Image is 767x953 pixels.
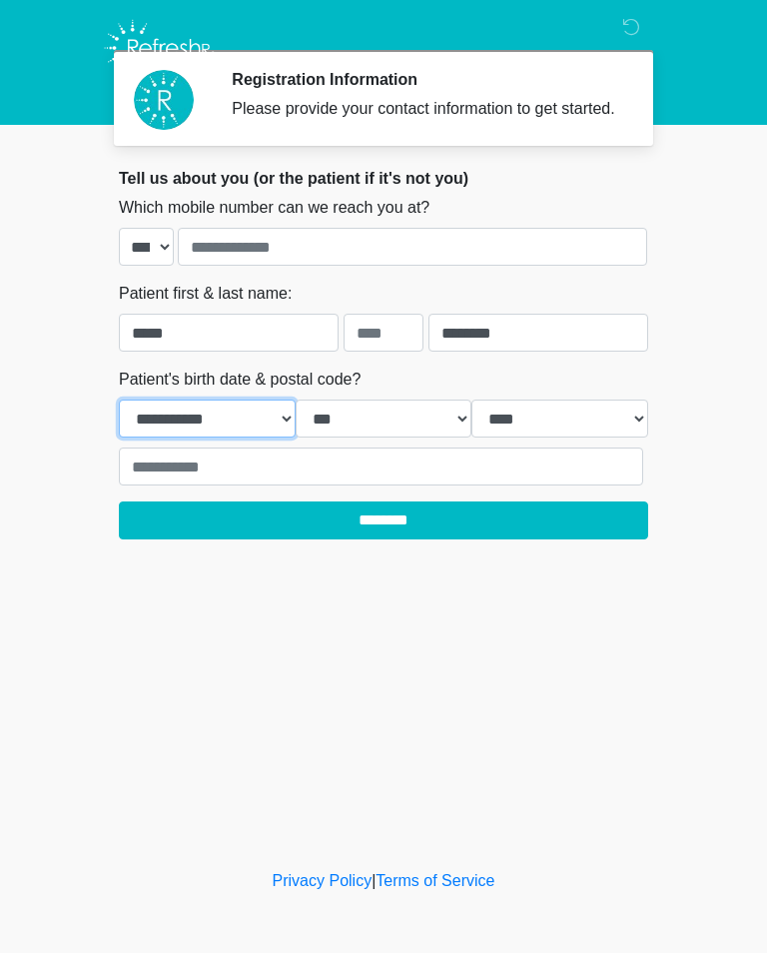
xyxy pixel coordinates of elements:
[119,169,648,188] h2: Tell us about you (or the patient if it's not you)
[119,282,292,306] label: Patient first & last name:
[232,97,618,121] div: Please provide your contact information to get started.
[134,70,194,130] img: Agent Avatar
[99,15,220,81] img: Refresh RX Logo
[376,872,494,889] a: Terms of Service
[119,368,361,392] label: Patient's birth date & postal code?
[119,196,429,220] label: Which mobile number can we reach you at?
[372,872,376,889] a: |
[273,872,373,889] a: Privacy Policy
